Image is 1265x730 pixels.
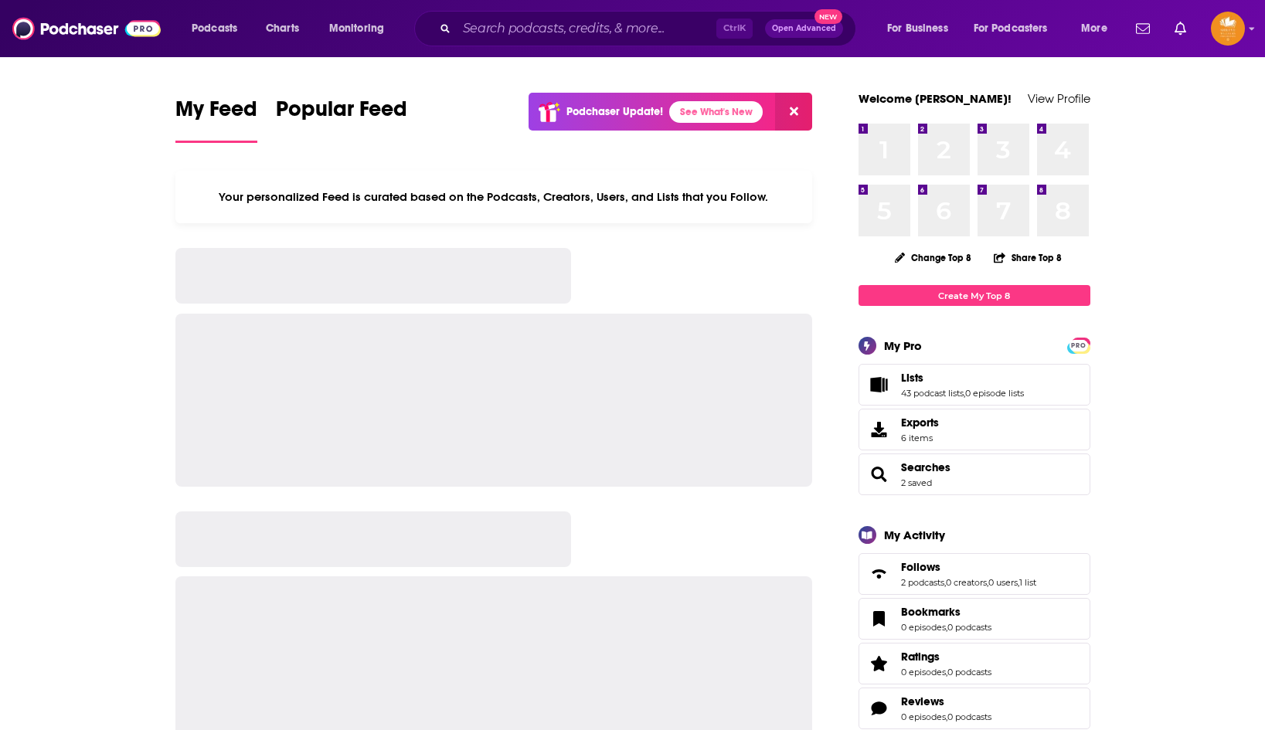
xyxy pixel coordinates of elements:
[859,643,1090,684] span: Ratings
[884,528,945,542] div: My Activity
[947,711,991,722] a: 0 podcasts
[256,16,308,41] a: Charts
[192,18,237,39] span: Podcasts
[886,248,981,267] button: Change Top 8
[965,388,1024,399] a: 0 episode lists
[947,622,991,633] a: 0 podcasts
[901,371,1024,385] a: Lists
[901,667,946,677] a: 0 episodes
[901,433,939,443] span: 6 items
[864,463,895,485] a: Searches
[1018,577,1019,588] span: ,
[1211,12,1245,46] button: Show profile menu
[859,598,1090,640] span: Bookmarks
[901,711,946,722] a: 0 episodes
[947,667,991,677] a: 0 podcasts
[1069,339,1088,351] a: PRO
[181,16,257,41] button: open menu
[864,419,895,440] span: Exports
[276,96,407,131] span: Popular Feed
[859,364,1090,406] span: Lists
[175,96,257,131] span: My Feed
[964,388,965,399] span: ,
[884,338,922,353] div: My Pro
[864,608,895,630] a: Bookmarks
[901,650,940,664] span: Ratings
[946,622,947,633] span: ,
[901,694,944,708] span: Reviews
[318,16,404,41] button: open menu
[901,577,944,588] a: 2 podcasts
[1130,15,1156,42] a: Show notifications dropdown
[175,171,813,223] div: Your personalized Feed is curated based on the Podcasts, Creators, Users, and Lists that you Follow.
[901,388,964,399] a: 43 podcast lists
[859,453,1090,495] span: Searches
[901,650,991,664] a: Ratings
[814,9,842,24] span: New
[765,19,843,38] button: Open AdvancedNew
[944,577,946,588] span: ,
[993,243,1063,273] button: Share Top 8
[859,553,1090,595] span: Follows
[901,605,991,619] a: Bookmarks
[457,16,716,41] input: Search podcasts, credits, & more...
[901,560,1036,574] a: Follows
[864,374,895,396] a: Lists
[1168,15,1192,42] a: Show notifications dropdown
[12,14,161,43] img: Podchaser - Follow, Share and Rate Podcasts
[1211,12,1245,46] img: User Profile
[1019,577,1036,588] a: 1 list
[1070,16,1127,41] button: open menu
[175,96,257,143] a: My Feed
[1211,12,1245,46] span: Logged in as ShreveWilliams
[566,105,663,118] p: Podchaser Update!
[772,25,836,32] span: Open Advanced
[901,416,939,430] span: Exports
[946,667,947,677] span: ,
[859,91,1012,106] a: Welcome [PERSON_NAME]!
[988,577,1018,588] a: 0 users
[901,605,961,619] span: Bookmarks
[987,577,988,588] span: ,
[901,694,991,708] a: Reviews
[901,560,940,574] span: Follows
[1069,340,1088,351] span: PRO
[901,622,946,633] a: 0 episodes
[946,711,947,722] span: ,
[859,285,1090,306] a: Create My Top 8
[329,18,384,39] span: Monitoring
[901,371,923,385] span: Lists
[864,563,895,585] a: Follows
[1028,91,1090,106] a: View Profile
[864,653,895,674] a: Ratings
[1081,18,1107,39] span: More
[859,688,1090,729] span: Reviews
[859,409,1090,450] a: Exports
[974,18,1048,39] span: For Podcasters
[946,577,987,588] a: 0 creators
[887,18,948,39] span: For Business
[864,698,895,719] a: Reviews
[266,18,299,39] span: Charts
[276,96,407,143] a: Popular Feed
[876,16,967,41] button: open menu
[901,460,950,474] a: Searches
[669,101,763,123] a: See What's New
[716,19,753,39] span: Ctrl K
[901,477,932,488] a: 2 saved
[429,11,871,46] div: Search podcasts, credits, & more...
[964,16,1070,41] button: open menu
